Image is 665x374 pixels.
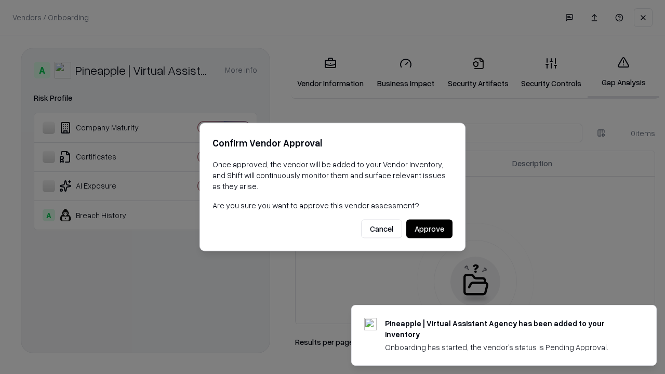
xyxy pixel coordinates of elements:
[212,200,453,211] p: Are you sure you want to approve this vendor assessment?
[361,220,402,238] button: Cancel
[212,159,453,192] p: Once approved, the vendor will be added to your Vendor Inventory, and Shift will continuously mon...
[212,136,453,151] h2: Confirm Vendor Approval
[406,220,453,238] button: Approve
[385,342,631,353] div: Onboarding has started, the vendor's status is Pending Approval.
[385,318,631,340] div: Pineapple | Virtual Assistant Agency has been added to your inventory
[364,318,377,330] img: trypineapple.com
